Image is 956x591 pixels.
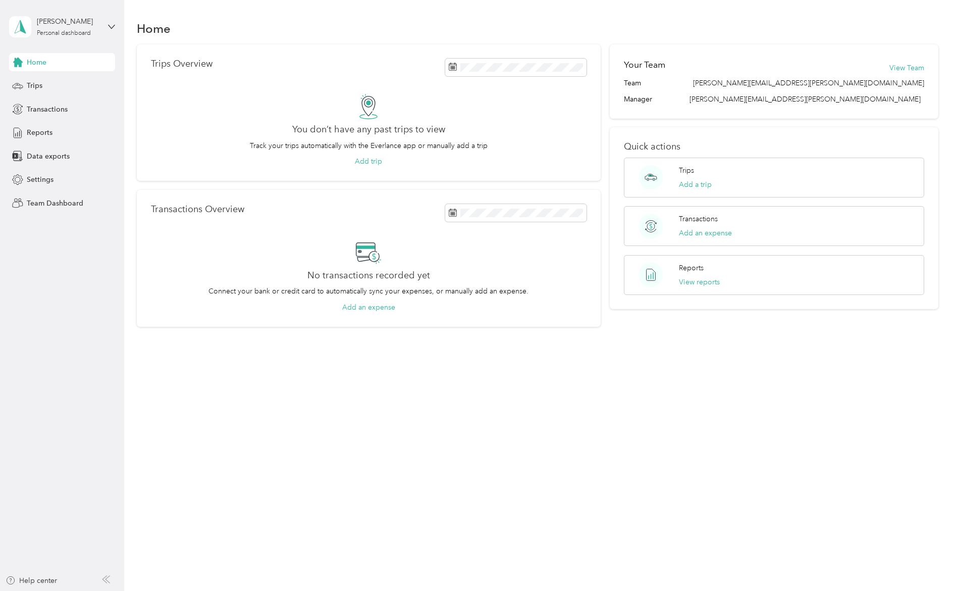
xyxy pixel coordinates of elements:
[27,198,83,209] span: Team Dashboard
[679,165,694,176] p: Trips
[624,78,641,88] span: Team
[679,179,712,190] button: Add a trip
[689,95,921,104] span: [PERSON_NAME][EMAIL_ADDRESS][PERSON_NAME][DOMAIN_NAME]
[151,59,213,69] p: Trips Overview
[679,214,718,224] p: Transactions
[679,228,732,238] button: Add an expense
[899,534,956,591] iframe: Everlance-gr Chat Button Frame
[292,124,445,135] h2: You don’t have any past trips to view
[208,286,528,297] p: Connect your bank or credit card to automatically sync your expenses, or manually add an expense.
[27,80,42,91] span: Trips
[693,78,924,88] span: [PERSON_NAME][EMAIL_ADDRESS][PERSON_NAME][DOMAIN_NAME]
[250,140,488,151] p: Track your trips automatically with the Everlance app or manually add a trip
[27,174,54,185] span: Settings
[27,104,68,115] span: Transactions
[624,141,925,152] p: Quick actions
[6,575,57,586] button: Help center
[151,204,244,215] p: Transactions Overview
[342,302,395,313] button: Add an expense
[137,23,171,34] h1: Home
[355,156,382,167] button: Add trip
[37,30,91,36] div: Personal dashboard
[27,127,52,138] span: Reports
[624,94,652,105] span: Manager
[889,63,924,73] button: View Team
[679,263,704,273] p: Reports
[624,59,665,71] h2: Your Team
[37,16,100,27] div: [PERSON_NAME]
[27,151,70,162] span: Data exports
[679,277,720,287] button: View reports
[307,270,430,281] h2: No transactions recorded yet
[27,57,46,68] span: Home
